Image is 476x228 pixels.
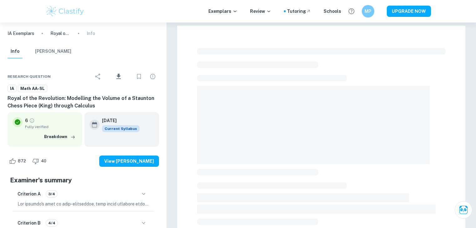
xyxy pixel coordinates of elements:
a: Grade fully verified [29,118,35,123]
h6: Criterion A [18,191,41,197]
div: Download [105,68,131,85]
a: Math AA-SL [18,85,47,92]
p: Review [250,8,271,15]
button: [PERSON_NAME] [35,45,71,58]
button: Breakdown [43,132,77,141]
div: Like [8,156,29,166]
button: MP [362,5,374,17]
span: Fully verified [25,124,77,130]
span: 3/4 [46,191,57,197]
span: IA [8,86,16,92]
a: IA [8,85,17,92]
h6: [DATE] [102,117,135,124]
div: Report issue [146,70,159,83]
p: Royal of the Revolution: Modelling the Volume of a Staunton Chess Piece (King) through Calculus [50,30,70,37]
p: Info [87,30,95,37]
h6: MP [364,8,371,15]
a: Schools [324,8,341,15]
a: Tutoring [287,8,311,15]
button: View [PERSON_NAME] [99,156,159,167]
h6: Royal of the Revolution: Modelling the Volume of a Staunton Chess Piece (King) through Calculus [8,95,159,110]
p: Lor ipsumdo's amet co adip-elitseddoe, temp incid utlabore etdolorem al enimadminimv, quis, nos e... [18,201,149,207]
div: Bookmark [133,70,145,83]
div: This exemplar is based on the current syllabus. Feel free to refer to it for inspiration/ideas wh... [102,125,140,132]
span: Research question [8,74,51,79]
h6: Criterion B [18,220,41,226]
span: 872 [14,158,29,164]
h5: Examiner's summary [10,176,156,185]
span: Math AA-SL [18,86,47,92]
div: Share [92,70,104,83]
span: 4/4 [46,220,58,226]
div: Dislike [31,156,50,166]
span: 40 [38,158,50,164]
p: 6 [25,117,28,124]
button: Help and Feedback [346,6,357,17]
button: UPGRADE NOW [387,6,431,17]
a: IA Exemplars [8,30,34,37]
p: Exemplars [208,8,238,15]
button: Info [8,45,23,58]
img: Clastify logo [45,5,85,17]
button: Ask Clai [455,201,472,219]
span: Current Syllabus [102,125,140,132]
